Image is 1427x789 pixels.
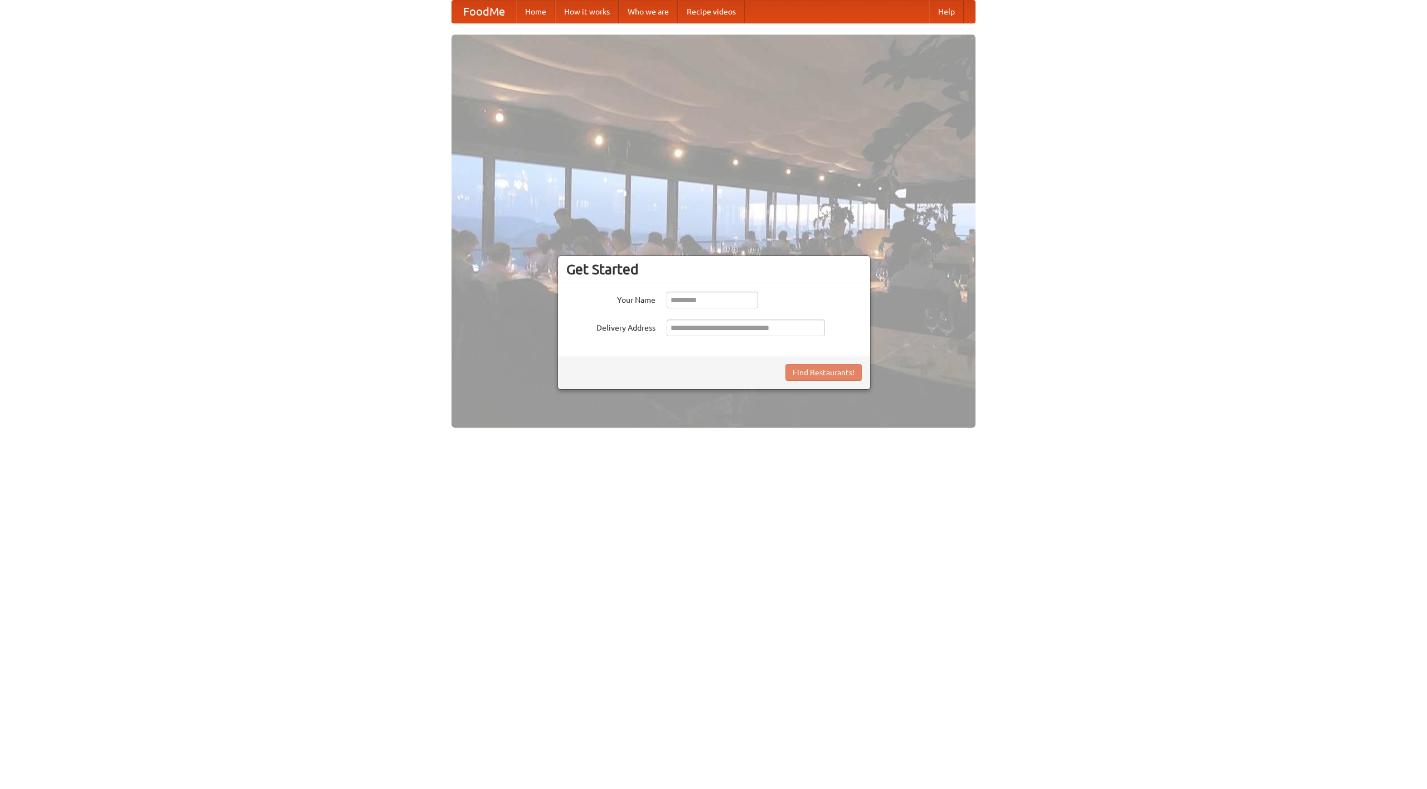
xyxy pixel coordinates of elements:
label: Your Name [566,292,656,306]
a: Recipe videos [678,1,745,23]
label: Delivery Address [566,320,656,333]
button: Find Restaurants! [785,364,862,381]
a: Home [516,1,555,23]
a: Help [929,1,964,23]
a: Who we are [619,1,678,23]
a: FoodMe [452,1,516,23]
h3: Get Started [566,261,862,278]
a: How it works [555,1,619,23]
